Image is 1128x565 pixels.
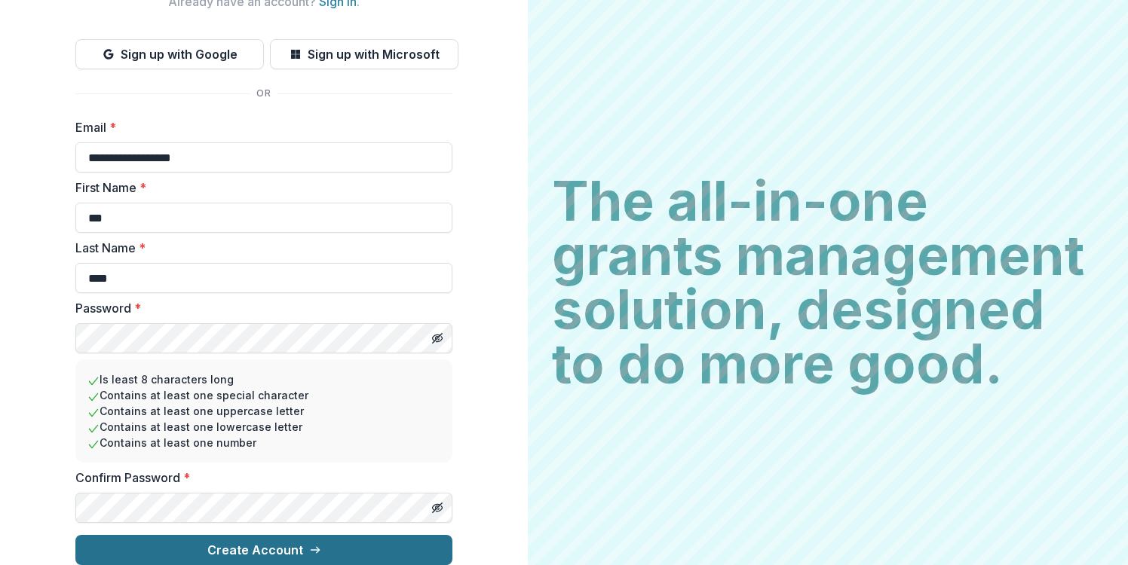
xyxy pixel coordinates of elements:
[87,371,440,387] li: Is least 8 characters long
[87,419,440,435] li: Contains at least one lowercase letter
[87,387,440,403] li: Contains at least one special character
[425,326,449,350] button: Toggle password visibility
[87,435,440,450] li: Contains at least one number
[75,469,443,487] label: Confirm Password
[75,239,443,257] label: Last Name
[75,39,264,69] button: Sign up with Google
[75,299,443,317] label: Password
[87,403,440,419] li: Contains at least one uppercase letter
[75,118,443,136] label: Email
[75,179,443,197] label: First Name
[75,535,452,565] button: Create Account
[270,39,458,69] button: Sign up with Microsoft
[425,496,449,520] button: Toggle password visibility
